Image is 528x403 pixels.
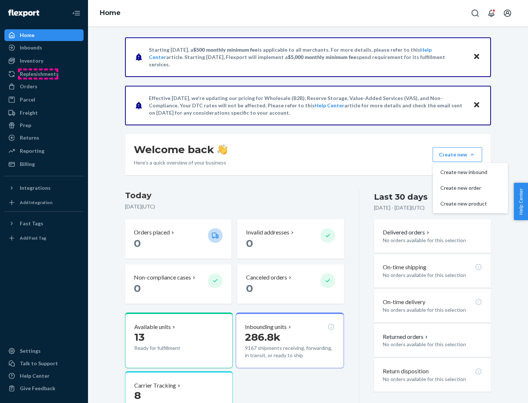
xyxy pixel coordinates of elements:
[20,109,38,117] div: Freight
[149,46,466,68] p: Starting [DATE], a is applicable to all merchants. For more details, please refer to this article...
[125,203,344,210] p: [DATE] ( UTC )
[374,191,428,203] div: Last 30 days
[434,196,506,212] button: Create new product
[237,265,344,304] button: Canceled orders 0
[236,313,344,368] button: Inbounding units286.8k9167 shipments receiving, forwarding, in transit, or ready to ship
[20,160,35,168] div: Billing
[315,102,344,108] a: Help Center
[4,345,84,357] a: Settings
[434,180,506,196] button: Create new order
[246,228,289,237] p: Invalid addresses
[4,197,84,208] a: Add Integration
[20,372,49,380] div: Help Center
[134,143,227,156] h1: Welcome back
[383,333,429,341] button: Returned orders
[245,323,287,331] p: Inbounding units
[4,94,84,106] a: Parcel
[149,95,466,117] p: Effective [DATE], we're updating our pricing for Wholesale (B2B), Reserve Storage, Value-Added Se...
[383,237,482,244] p: No orders available for this selection
[193,47,258,53] span: $500 monthly minimum fee
[4,119,84,131] a: Prep
[288,54,356,60] span: $5,000 monthly minimum fee
[4,358,84,369] a: Talk to Support
[237,219,344,259] button: Invalid addresses 0
[20,220,43,227] div: Fast Tags
[383,306,482,314] p: No orders available for this selection
[134,228,170,237] p: Orders placed
[383,341,482,348] p: No orders available for this selection
[20,134,39,141] div: Returns
[20,147,44,155] div: Reporting
[134,344,202,352] p: Ready for fulfillment
[217,144,227,155] img: hand-wave emoji
[134,237,141,249] span: 0
[4,107,84,119] a: Freight
[20,184,51,192] div: Integrations
[125,190,344,202] h3: Today
[20,70,59,78] div: Replenishments
[20,44,42,51] div: Inbounds
[440,185,487,191] span: Create new order
[245,331,280,343] span: 286.8k
[4,81,84,92] a: Orders
[440,170,487,175] span: Create new inbound
[383,263,426,271] p: On-time shipping
[440,201,487,206] span: Create new product
[4,218,84,229] button: Fast Tags
[125,313,233,368] button: Available units13Ready for fulfillment
[4,182,84,194] button: Integrations
[4,42,84,53] a: Inbounds
[383,271,482,279] p: No orders available for this selection
[134,323,171,331] p: Available units
[383,367,429,376] p: Return disposition
[134,159,227,166] p: Here’s a quick overview of your business
[246,282,253,295] span: 0
[4,158,84,170] a: Billing
[20,235,46,241] div: Add Fast Tag
[100,9,121,17] a: Home
[374,204,425,211] p: [DATE] - [DATE] ( UTC )
[468,6,483,21] button: Open Search Box
[20,347,41,355] div: Settings
[246,273,287,282] p: Canceled orders
[4,132,84,144] a: Returns
[20,32,34,39] div: Home
[134,389,141,402] span: 8
[383,298,425,306] p: On-time delivery
[472,100,481,111] button: Close
[245,344,334,359] p: 9167 shipments receiving, forwarding, in transit, or ready to ship
[434,164,506,180] button: Create new inbound
[4,370,84,382] a: Help Center
[4,232,84,244] a: Add Fast Tag
[383,228,431,237] button: Delivered orders
[134,331,144,343] span: 13
[134,273,191,282] p: Non-compliance cases
[8,10,39,17] img: Flexport logo
[433,147,482,162] button: Create newCreate new inboundCreate new orderCreate new product
[4,145,84,157] a: Reporting
[20,83,37,90] div: Orders
[472,52,481,62] button: Close
[20,360,58,367] div: Talk to Support
[4,382,84,394] button: Give Feedback
[4,68,84,80] a: Replenishments
[125,219,231,259] button: Orders placed 0
[94,3,126,24] ol: breadcrumbs
[500,6,515,21] button: Open account menu
[4,29,84,41] a: Home
[246,237,253,249] span: 0
[4,55,84,67] a: Inventory
[134,282,141,295] span: 0
[514,183,528,220] button: Help Center
[20,199,52,206] div: Add Integration
[383,376,482,383] p: No orders available for this selection
[69,6,84,21] button: Close Navigation
[134,381,176,390] p: Carrier Tracking
[484,6,499,21] button: Open notifications
[125,265,231,304] button: Non-compliance cases 0
[20,57,43,64] div: Inventory
[20,96,35,103] div: Parcel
